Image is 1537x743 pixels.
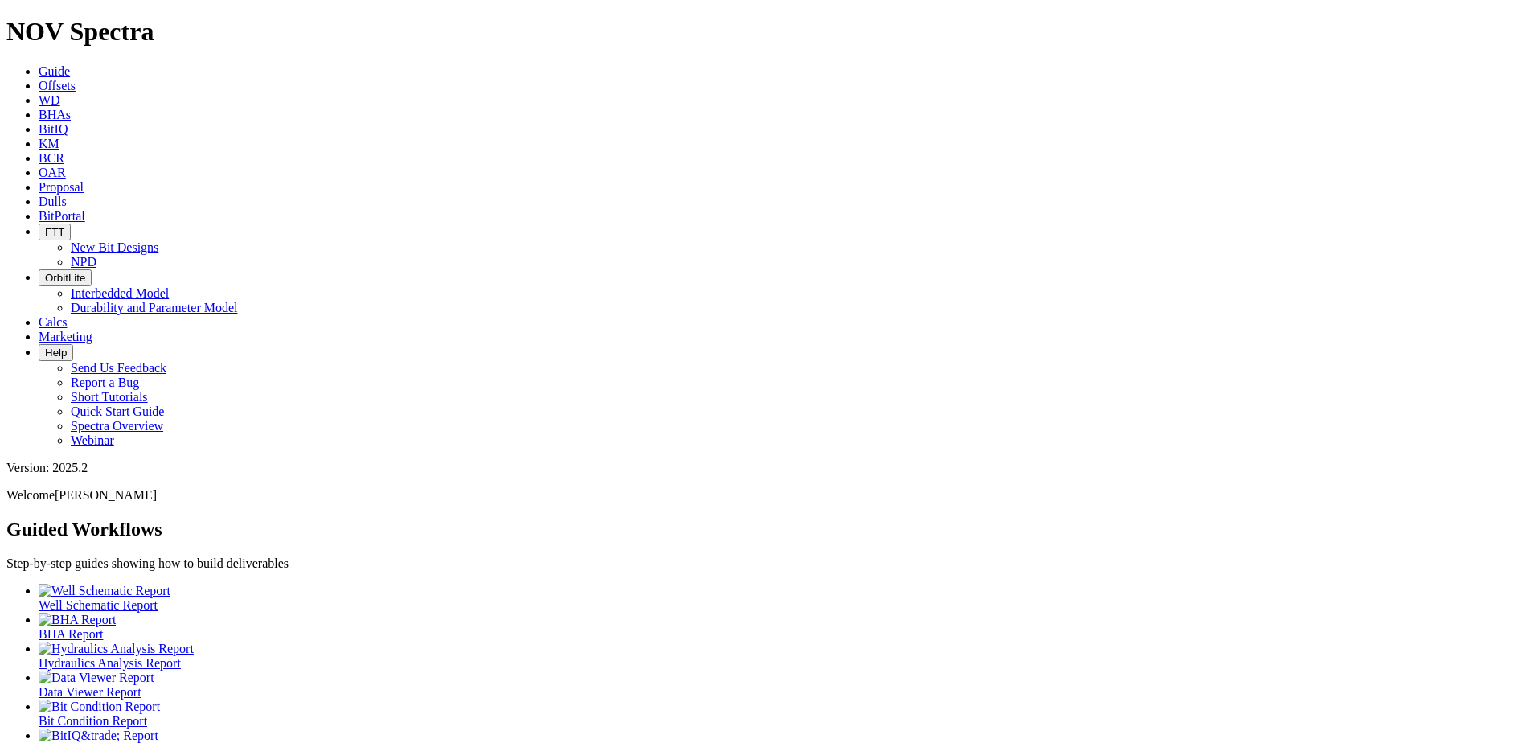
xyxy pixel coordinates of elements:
span: [PERSON_NAME] [55,488,157,502]
h2: Guided Workflows [6,519,1531,540]
img: Hydraulics Analysis Report [39,642,194,656]
a: BHA Report BHA Report [39,613,1531,641]
a: Guide [39,64,70,78]
a: Hydraulics Analysis Report Hydraulics Analysis Report [39,642,1531,670]
img: BHA Report [39,613,116,627]
a: OAR [39,166,66,179]
h1: NOV Spectra [6,17,1531,47]
span: Bit Condition Report [39,714,147,728]
button: OrbitLite [39,269,92,286]
span: Well Schematic Report [39,598,158,612]
a: KM [39,137,59,150]
span: BHA Report [39,627,103,641]
a: Bit Condition Report Bit Condition Report [39,700,1531,728]
a: Data Viewer Report Data Viewer Report [39,671,1531,699]
p: Step-by-step guides showing how to build deliverables [6,556,1531,571]
a: Marketing [39,330,92,343]
a: Calcs [39,315,68,329]
a: Interbedded Model [71,286,169,300]
a: Report a Bug [71,376,139,389]
a: Offsets [39,79,76,92]
img: Bit Condition Report [39,700,160,714]
span: Data Viewer Report [39,685,141,699]
a: Spectra Overview [71,419,163,433]
img: BitIQ&trade; Report [39,729,158,743]
a: BitPortal [39,209,85,223]
a: Well Schematic Report Well Schematic Report [39,584,1531,612]
a: BCR [39,151,64,165]
button: FTT [39,224,71,240]
a: BHAs [39,108,71,121]
img: Well Schematic Report [39,584,170,598]
span: FTT [45,226,64,238]
span: Hydraulics Analysis Report [39,656,181,670]
a: Quick Start Guide [71,404,164,418]
span: Help [45,347,67,359]
a: WD [39,93,60,107]
a: NPD [71,255,96,269]
a: Dulls [39,195,67,208]
a: Short Tutorials [71,390,148,404]
a: Send Us Feedback [71,361,166,375]
a: Webinar [71,433,114,447]
button: Help [39,344,73,361]
a: Durability and Parameter Model [71,301,238,314]
a: Proposal [39,180,84,194]
a: New Bit Designs [71,240,158,254]
a: BitIQ [39,122,68,136]
div: Version: 2025.2 [6,461,1531,475]
p: Welcome [6,488,1531,503]
img: Data Viewer Report [39,671,154,685]
span: OrbitLite [45,272,85,284]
